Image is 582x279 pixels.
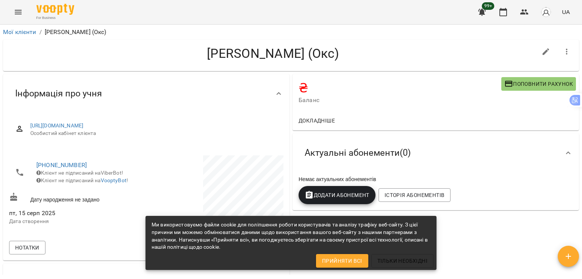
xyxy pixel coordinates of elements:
[3,74,289,113] div: Інформація про учня
[36,161,87,169] a: [PHONE_NUMBER]
[371,254,433,268] button: Тільки необхідні
[36,15,74,20] span: For Business
[36,4,74,15] img: Voopty Logo
[39,28,42,37] li: /
[36,177,128,183] span: Клієнт не підписаний на !
[379,188,451,202] button: Історія абонементів
[9,218,145,225] p: Дата створення
[385,191,444,200] span: Історія абонементів
[3,28,579,37] nav: breadcrumb
[541,7,551,17] img: avatar_s.png
[305,147,411,159] span: Актуальні абонементи ( 0 )
[299,96,501,105] span: Баланс
[36,170,123,176] span: Клієнт не підписаний на ViberBot!
[9,3,27,21] button: Menu
[15,243,39,252] span: Нотатки
[15,88,102,99] span: Інформація про учня
[305,191,369,200] span: Додати Абонемент
[296,114,338,127] button: Докладніше
[152,218,430,254] div: Ми використовуємо файли cookie для поліпшення роботи користувачів та аналізу трафіку веб-сайту. З...
[297,174,574,184] div: Немає актуальних абонементів
[501,77,576,91] button: Поповнити рахунок
[299,80,501,96] h4: ₴
[9,46,537,61] h4: [PERSON_NAME] (Окс)
[293,133,579,172] div: Актуальні абонементи(0)
[322,256,362,265] span: Прийняти всі
[299,116,335,125] span: Докладніше
[562,8,570,16] span: UA
[299,186,375,204] button: Додати Абонемент
[30,122,84,129] a: [URL][DOMAIN_NAME]
[377,256,427,265] span: Тільки необхідні
[9,241,45,254] button: Нотатки
[8,191,146,205] div: Дату народження не задано
[101,177,127,183] a: VooptyBot
[482,2,494,10] span: 99+
[30,130,277,137] span: Особистий кабінет клієнта
[316,254,368,268] button: Прийняти всі
[3,28,36,36] a: Мої клієнти
[559,5,573,19] button: UA
[45,28,106,37] p: [PERSON_NAME] (Окс)
[9,209,145,218] span: пт, 15 серп 2025
[504,79,573,88] span: Поповнити рахунок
